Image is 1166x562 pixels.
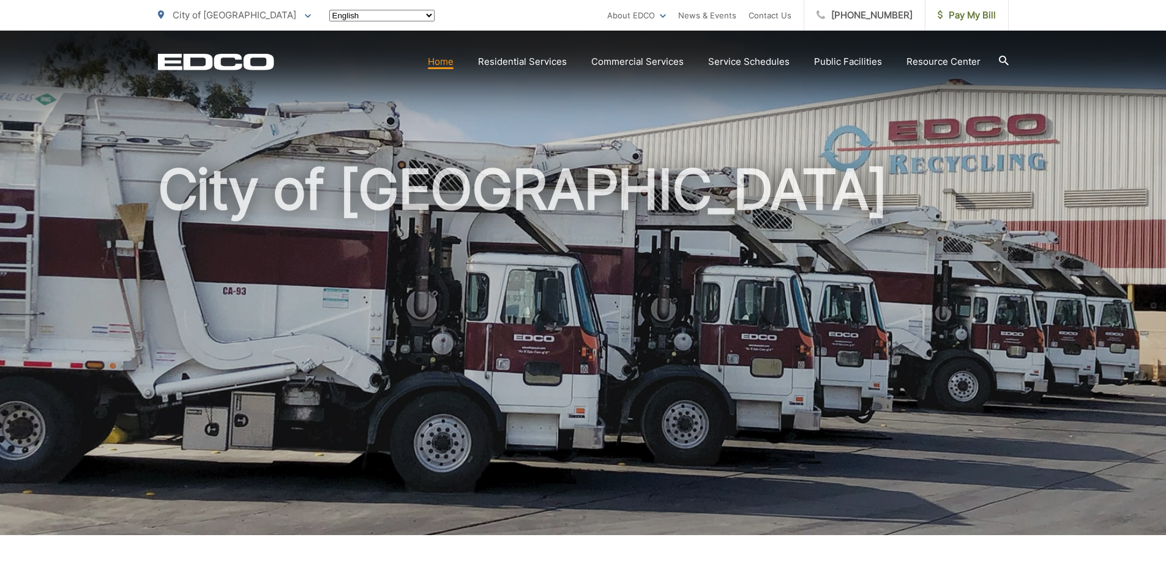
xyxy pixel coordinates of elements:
span: City of [GEOGRAPHIC_DATA] [173,9,296,21]
a: Service Schedules [708,54,790,69]
h1: City of [GEOGRAPHIC_DATA] [158,159,1009,546]
a: Public Facilities [814,54,882,69]
a: About EDCO [607,8,666,23]
a: Contact Us [749,8,791,23]
select: Select a language [329,10,435,21]
a: Home [428,54,454,69]
a: News & Events [678,8,736,23]
span: Pay My Bill [938,8,996,23]
a: EDCD logo. Return to the homepage. [158,53,274,70]
a: Residential Services [478,54,567,69]
a: Commercial Services [591,54,684,69]
a: Resource Center [906,54,981,69]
